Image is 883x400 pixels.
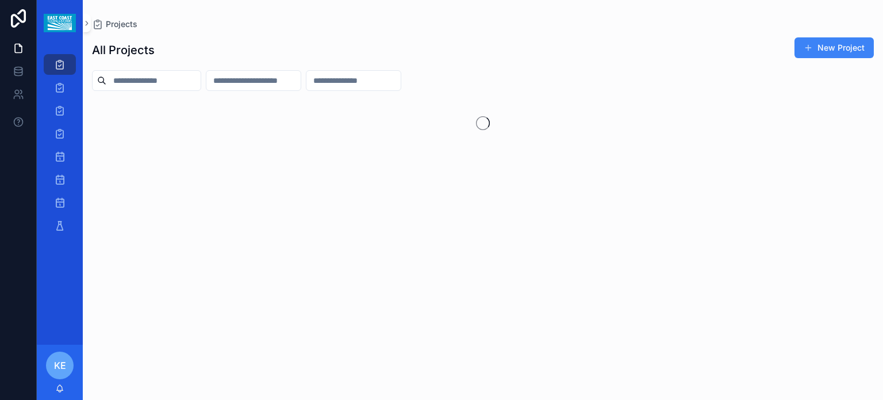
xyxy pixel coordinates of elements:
button: New Project [794,37,874,58]
span: KE [54,359,66,372]
div: scrollable content [37,46,83,251]
h1: All Projects [92,42,155,58]
a: Projects [92,18,137,30]
img: App logo [44,14,75,32]
span: Projects [106,18,137,30]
